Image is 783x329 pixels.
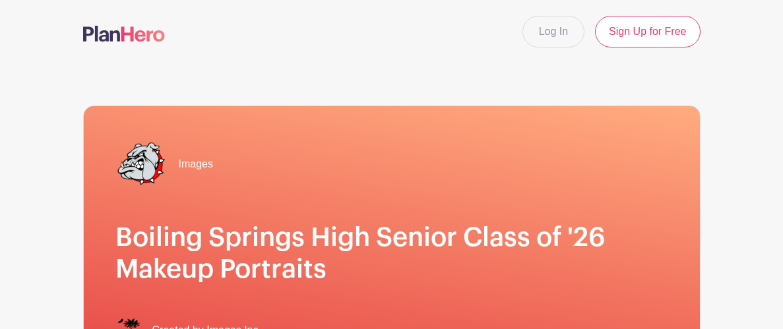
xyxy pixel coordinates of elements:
[115,138,168,191] img: bshs%20transp..png
[179,156,213,172] span: Images
[83,26,165,42] img: logo-507f7623f17ff9eddc593b1ce0a138ce2505c220e1c5a4e2b4648c50719b7d32.svg
[115,222,668,285] h1: Boiling Springs High Senior Class of '26 Makeup Portraits
[522,16,584,47] a: Log In
[595,16,700,47] a: Sign Up for Free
